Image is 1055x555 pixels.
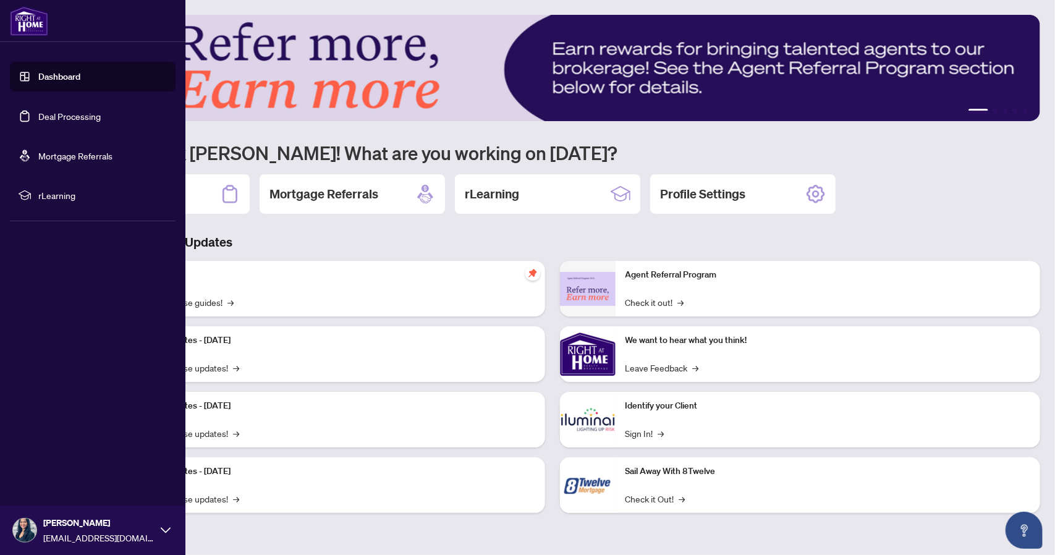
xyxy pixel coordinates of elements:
[38,111,101,122] a: Deal Processing
[64,141,1040,164] h1: Welcome back [PERSON_NAME]! What are you working on [DATE]?
[560,392,616,447] img: Identify your Client
[1003,109,1008,114] button: 3
[269,185,378,203] h2: Mortgage Referrals
[38,150,112,161] a: Mortgage Referrals
[560,272,616,306] img: Agent Referral Program
[233,426,239,440] span: →
[465,185,519,203] h2: rLearning
[968,109,988,114] button: 1
[625,361,699,375] a: Leave Feedback→
[64,234,1040,251] h3: Brokerage & Industry Updates
[43,516,155,530] span: [PERSON_NAME]
[525,266,540,281] span: pushpin
[625,268,1031,282] p: Agent Referral Program
[560,326,616,382] img: We want to hear what you think!
[233,361,239,375] span: →
[678,295,684,309] span: →
[625,492,685,506] a: Check it Out!→
[693,361,699,375] span: →
[130,334,535,347] p: Platform Updates - [DATE]
[658,426,664,440] span: →
[130,465,535,478] p: Platform Updates - [DATE]
[10,6,48,36] img: logo
[679,492,685,506] span: →
[625,295,684,309] a: Check it out!→
[64,15,1040,121] img: Slide 0
[43,531,155,544] span: [EMAIL_ADDRESS][DOMAIN_NAME]
[227,295,234,309] span: →
[233,492,239,506] span: →
[560,457,616,513] img: Sail Away With 8Twelve
[1023,109,1028,114] button: 5
[660,185,745,203] h2: Profile Settings
[625,399,1031,413] p: Identify your Client
[993,109,998,114] button: 2
[625,465,1031,478] p: Sail Away With 8Twelve
[38,189,167,202] span: rLearning
[13,519,36,542] img: Profile Icon
[625,426,664,440] a: Sign In!→
[130,399,535,413] p: Platform Updates - [DATE]
[1006,512,1043,549] button: Open asap
[625,334,1031,347] p: We want to hear what you think!
[130,268,535,282] p: Self-Help
[1013,109,1018,114] button: 4
[38,71,80,82] a: Dashboard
